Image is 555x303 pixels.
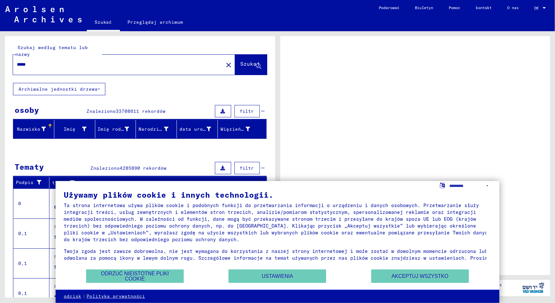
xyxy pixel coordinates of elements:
[64,126,75,132] font: Imię
[218,120,266,138] mat-header-cell: Więzień nr
[17,126,40,132] font: Nazwisko
[507,5,519,10] font: O nas
[116,108,165,114] font: 33708611 rekordów
[18,201,21,206] font: 0
[95,120,136,138] mat-header-cell: Imię rodowe
[179,126,220,132] font: data urodzenia
[241,60,260,67] font: Szukaj
[476,5,492,10] font: kontakt
[439,182,446,188] label: Wybierz język
[86,293,145,299] font: Polityka prywatności
[220,124,258,134] div: Więzień nr
[52,180,67,186] font: tytuł
[415,5,433,10] font: Biuletyn
[521,280,546,296] img: yv_logo.png
[19,86,98,92] font: Archiwalne jednostki drzewa
[54,234,136,240] font: Segment 1 stanu zapasów kart
[120,14,191,30] a: Przeglądaj archiwum
[392,273,449,279] font: Akceptuj wszystko
[177,120,218,138] mat-header-cell: data urodzenia
[18,231,27,236] font: 0,1
[136,120,177,138] mat-header-cell: Narodziny
[52,178,260,188] div: tytuł
[16,179,33,185] font: Podpis
[379,5,399,10] font: Podarować
[128,19,183,25] font: Przeglądaj archiwum
[534,6,539,10] font: DE
[54,284,407,289] font: Globalne pomoce informacyjne > Centralny indeks nazwisk > Karty odrzucone podczas lub bezpośredni...
[64,190,273,200] font: Używamy plików cookie i innych technologii.
[86,270,184,283] button: Odrzuć nieistotne pliki cookie
[16,178,51,188] div: Podpis
[16,124,54,134] div: Nazwisko
[13,83,105,95] button: Archiwalne jednostki drzewa
[54,254,412,259] font: Globalne pomoce wyszukiwawcze > Centralny indeks nazwisk > Karty referencyjne i oryginały znalezi...
[64,202,491,243] font: Ta strona internetowa używa plików cookie i podobnych funkcji do przetwarzania informacji o urząd...
[240,108,254,114] font: filtr
[98,126,130,132] font: Imię rodowe
[101,271,169,282] font: Odrzuć nieistotne pliki cookie
[64,293,81,300] a: odcisk
[225,61,232,69] mat-icon: close
[222,58,235,71] button: Jasne
[90,165,120,171] font: Znaleziono
[54,224,453,229] font: Globalne pomoce informacyjne > Centralny indeks nazwisk > Karty indeksowe zeskanowane w ramach se...
[54,294,136,300] font: Segment 1 stanu zapasów kart
[57,124,95,134] div: Imię
[87,14,120,31] a: Szukać
[240,165,254,171] font: filtr
[54,264,136,270] font: Segment 1 stanu zapasów kart
[95,19,112,25] font: Szukać
[235,55,267,75] button: Szukaj
[139,124,177,134] div: Narodziny
[86,293,145,300] a: Polityka prywatności
[5,6,82,22] img: Arolsen_neg.svg
[64,293,81,299] font: odcisk
[262,273,293,279] font: Ustawienia
[54,204,139,210] font: Globalne pomoce wyszukiwawcze
[15,162,44,172] font: Tematy
[449,181,491,191] select: Wybierz język
[139,126,165,132] font: Narodziny
[220,126,250,132] font: Więzień nr
[18,260,27,266] font: 0,1
[54,120,95,138] mat-header-cell: Imię
[13,120,54,138] mat-header-cell: Nazwisko
[120,165,166,171] font: 4285890 rekordów
[234,162,260,174] button: filtr
[98,124,138,134] div: Imię rodowe
[371,270,469,283] button: Akceptuj wszystko
[86,108,116,114] font: Znaleziono
[64,248,491,268] font: Twoja zgoda jest zawsze dobrowolna, nie jest wymagana do korzystania z naszej strony internetowej...
[15,45,88,57] font: Szukaj według tematu lub nazwy
[179,124,219,134] div: data urodzenia
[449,5,460,10] font: Pomoc
[18,290,27,296] font: 0,1
[234,105,260,117] button: filtr
[229,270,326,283] button: Ustawienia
[15,105,39,115] font: osoby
